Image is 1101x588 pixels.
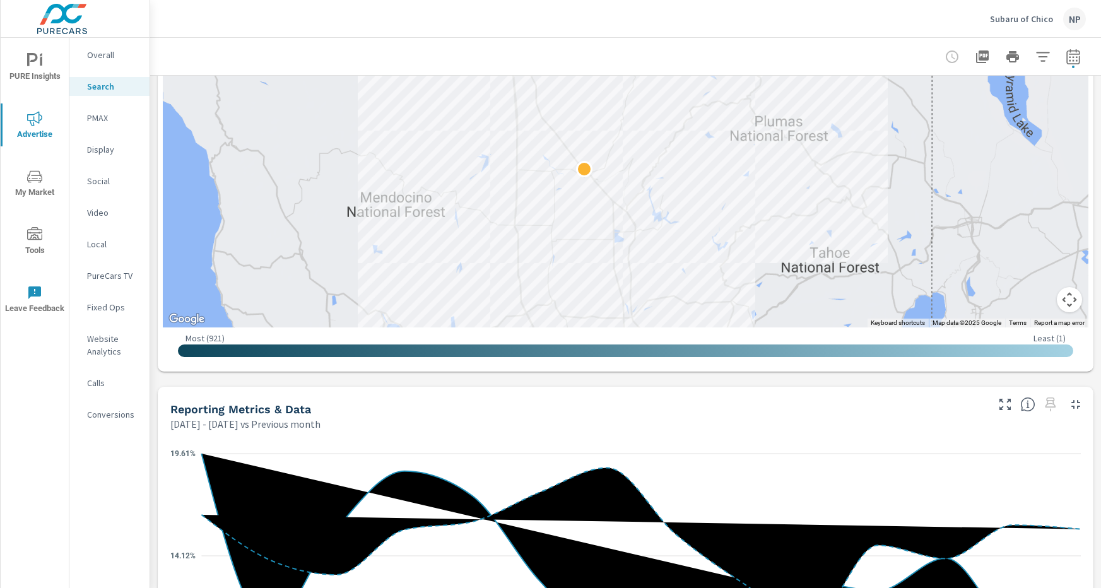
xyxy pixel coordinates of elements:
text: 14.12% [170,551,196,560]
p: Calls [87,377,139,389]
p: Most ( 921 ) [185,332,225,344]
div: Search [69,77,150,96]
p: PureCars TV [87,269,139,282]
img: Google [166,311,208,327]
text: 19.61% [170,449,196,458]
span: Advertise [4,111,65,142]
button: Apply Filters [1030,44,1056,69]
p: Social [87,175,139,187]
div: PMAX [69,109,150,127]
p: Search [87,80,139,93]
p: Display [87,143,139,156]
div: Conversions [69,405,150,424]
button: Print Report [1000,44,1025,69]
span: Tools [4,227,65,258]
span: Understand Search data over time and see how metrics compare to each other. [1020,397,1035,412]
div: Video [69,203,150,222]
a: Report a map error [1034,319,1085,326]
div: Social [69,172,150,191]
button: "Export Report to PDF" [970,44,995,69]
p: Conversions [87,408,139,421]
a: Terms (opens in new tab) [1009,319,1027,326]
button: Select Date Range [1061,44,1086,69]
p: Video [87,206,139,219]
div: PureCars TV [69,266,150,285]
span: My Market [4,169,65,200]
h5: Reporting Metrics & Data [170,403,311,416]
p: [DATE] - [DATE] vs Previous month [170,416,321,432]
div: Fixed Ops [69,298,150,317]
p: Least ( 1 ) [1033,332,1066,344]
p: Subaru of Chico [990,13,1053,25]
div: Display [69,140,150,159]
p: Fixed Ops [87,301,139,314]
span: Select a preset date range to save this widget [1040,394,1061,415]
p: Local [87,238,139,250]
span: Leave Feedback [4,285,65,316]
div: Website Analytics [69,329,150,361]
div: nav menu [1,38,69,328]
span: Map data ©2025 Google [933,319,1001,326]
div: Calls [69,373,150,392]
a: Open this area in Google Maps (opens a new window) [166,311,208,327]
button: Keyboard shortcuts [871,319,925,327]
button: Make Fullscreen [995,394,1015,415]
p: PMAX [87,112,139,124]
button: Map camera controls [1057,287,1082,312]
div: Local [69,235,150,254]
button: Minimize Widget [1066,394,1086,415]
span: PURE Insights [4,53,65,84]
div: Overall [69,45,150,64]
p: Website Analytics [87,332,139,358]
p: Overall [87,49,139,61]
div: NP [1063,8,1086,30]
